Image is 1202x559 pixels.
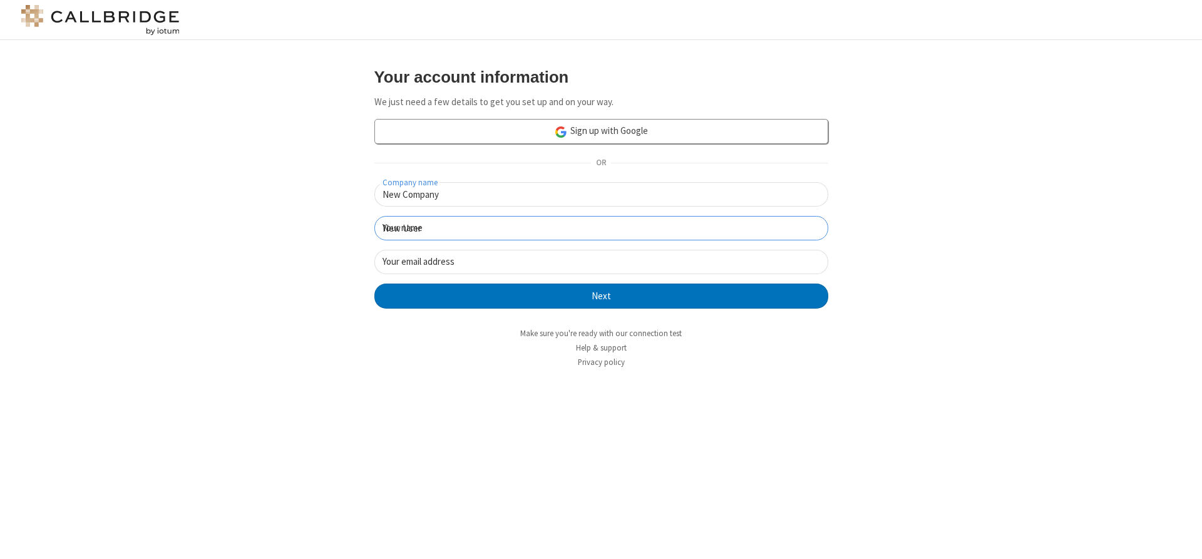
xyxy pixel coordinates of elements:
[374,250,828,274] input: Your email address
[520,328,682,339] a: Make sure you're ready with our connection test
[374,216,828,240] input: Your name
[576,342,627,353] a: Help & support
[374,284,828,309] button: Next
[19,5,182,35] img: logo@2x.png
[591,155,611,172] span: OR
[374,68,828,86] h3: Your account information
[554,125,568,139] img: google-icon.png
[374,182,828,207] input: Company name
[374,119,828,144] a: Sign up with Google
[374,95,828,110] p: We just need a few details to get you set up and on your way.
[578,357,625,367] a: Privacy policy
